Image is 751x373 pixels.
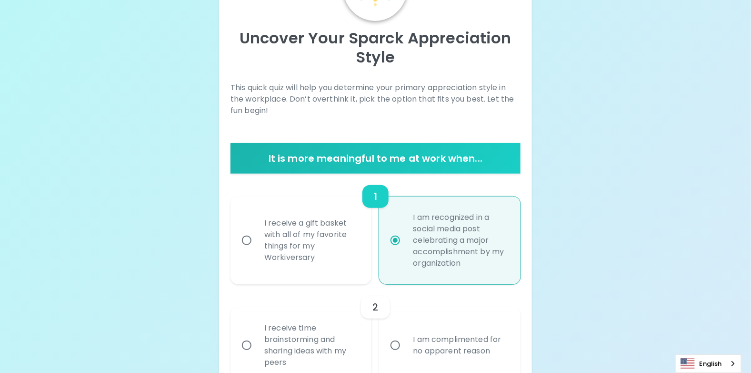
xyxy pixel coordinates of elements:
[230,82,521,116] p: This quick quiz will help you determine your primary appreciation style in the workplace. Don’t o...
[675,354,741,373] div: Language
[675,354,741,373] aside: Language selected: English
[230,174,521,284] div: choice-group-check
[230,29,521,67] p: Uncover Your Sparck Appreciation Style
[405,200,515,280] div: I am recognized in a social media post celebrating a major accomplishment by my organization
[372,300,378,315] h6: 2
[374,189,377,204] h6: 1
[405,322,515,368] div: I am complimented for no apparent reason
[257,206,367,275] div: I receive a gift basket with all of my favorite things for my Workiversary
[676,355,741,373] a: English
[234,151,517,166] h6: It is more meaningful to me at work when...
